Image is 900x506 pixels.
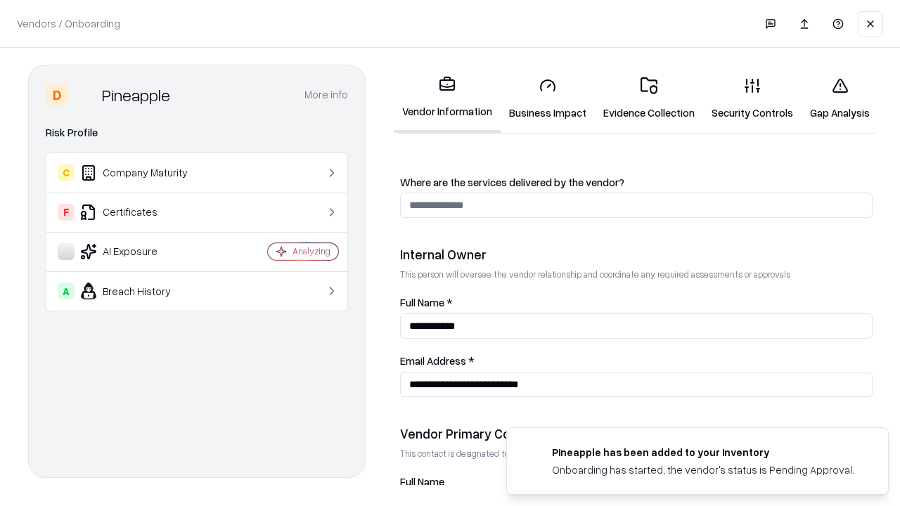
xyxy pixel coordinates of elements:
[400,177,873,188] label: Where are the services delivered by the vendor?
[501,66,595,131] a: Business Impact
[595,66,703,131] a: Evidence Collection
[46,84,68,106] div: D
[400,356,873,366] label: Email Address *
[400,246,873,263] div: Internal Owner
[58,283,226,299] div: Breach History
[400,268,873,280] p: This person will oversee the vendor relationship and coordinate any required assessments or appro...
[58,204,75,221] div: F
[400,297,873,308] label: Full Name *
[58,204,226,221] div: Certificates
[552,445,854,460] div: Pineapple has been added to your inventory
[400,448,873,460] p: This contact is designated to receive the assessment request from Shift
[524,445,541,462] img: pineappleenergy.com
[58,283,75,299] div: A
[304,82,348,108] button: More info
[400,425,873,442] div: Vendor Primary Contact
[46,124,348,141] div: Risk Profile
[552,462,854,477] div: Onboarding has started, the vendor's status is Pending Approval.
[802,66,878,131] a: Gap Analysis
[58,243,226,260] div: AI Exposure
[17,16,120,31] p: Vendors / Onboarding
[58,164,75,181] div: C
[74,84,96,106] img: Pineapple
[102,84,170,106] div: Pineapple
[703,66,802,131] a: Security Controls
[394,65,501,133] a: Vendor Information
[400,476,873,487] label: Full Name
[292,245,330,257] div: Analyzing
[58,164,226,181] div: Company Maturity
